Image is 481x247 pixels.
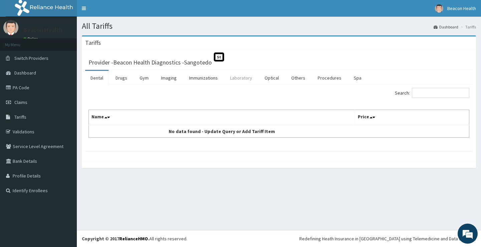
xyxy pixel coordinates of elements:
span: Tariffs [14,114,26,120]
a: Spa [348,71,367,85]
a: Dashboard [434,24,458,30]
p: Beacon Health [23,27,62,33]
a: Optical [259,71,284,85]
img: User Image [3,20,18,35]
a: Others [286,71,311,85]
a: Imaging [156,71,182,85]
footer: All rights reserved. [77,230,481,247]
th: Price [355,110,469,125]
span: St [214,52,224,61]
a: Drugs [110,71,133,85]
strong: Copyright © 2017 . [82,236,149,242]
label: Search: [395,88,469,98]
a: Immunizations [184,71,223,85]
span: Beacon Health [447,5,476,11]
input: Search: [412,88,469,98]
li: Tariffs [459,24,476,30]
a: Procedures [312,71,347,85]
div: Redefining Heath Insurance in [GEOGRAPHIC_DATA] using Telemedicine and Data Science! [299,235,476,242]
h3: Tariffs [85,40,101,46]
span: Switch Providers [14,55,48,61]
a: Laboratory [225,71,258,85]
h1: All Tariffs [82,22,476,30]
img: User Image [435,4,443,13]
a: RelianceHMO [119,236,148,242]
a: Gym [134,71,154,85]
a: Online [23,36,39,41]
h3: Provider - Beacon Health Diagnostics -Sangotedo [89,59,212,66]
th: Name [89,110,355,125]
span: Dashboard [14,70,36,76]
a: Dental [85,71,109,85]
td: No data found - Update Query or Add Tariff Item [89,125,355,138]
span: Claims [14,99,27,105]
